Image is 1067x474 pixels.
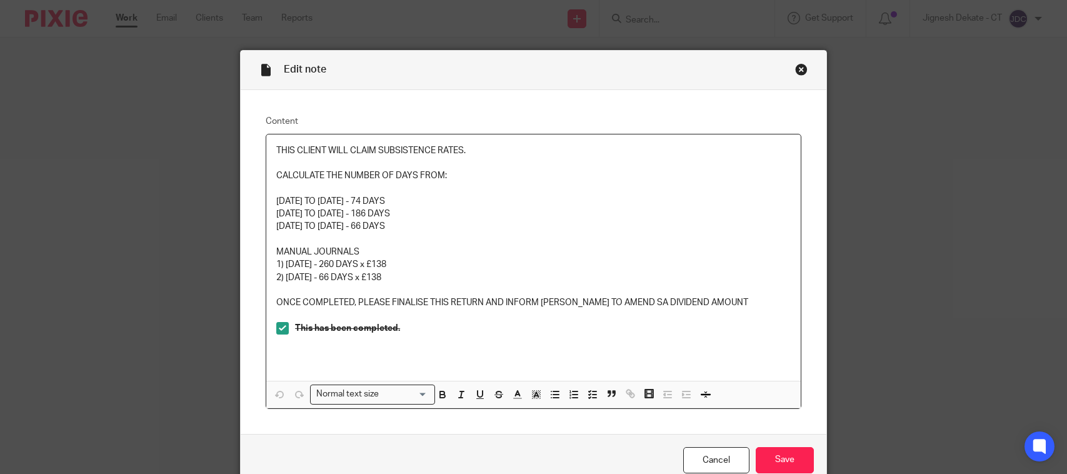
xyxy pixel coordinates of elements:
[276,296,791,309] p: ONCE COMPLETED, PLEASE FINALISE THIS RETURN AND INFORM [PERSON_NAME] TO AMEND SA DIVIDEND AMOUNT
[795,63,808,76] div: Close this dialog window
[276,271,791,284] p: 2) [DATE] - 66 DAYS x £138
[295,324,400,333] strong: This has been completed.
[276,169,791,182] p: CALCULATE THE NUMBER OF DAYS FROM:
[383,388,428,401] input: Search for option
[276,246,791,258] p: MANUAL JOURNALS
[276,208,791,220] p: [DATE] TO [DATE] - 186 DAYS
[276,144,791,157] p: THIS CLIENT WILL CLAIM SUBSISTENCE RATES.
[276,195,791,208] p: [DATE] TO [DATE] - 74 DAYS
[266,115,801,128] label: Content
[276,258,791,271] p: 1) [DATE] - 260 DAYS x £138
[313,388,381,401] span: Normal text size
[284,64,326,74] span: Edit note
[310,385,435,404] div: Search for option
[756,447,814,474] input: Save
[276,220,791,233] p: [DATE] TO [DATE] - 66 DAYS
[683,447,749,474] a: Cancel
